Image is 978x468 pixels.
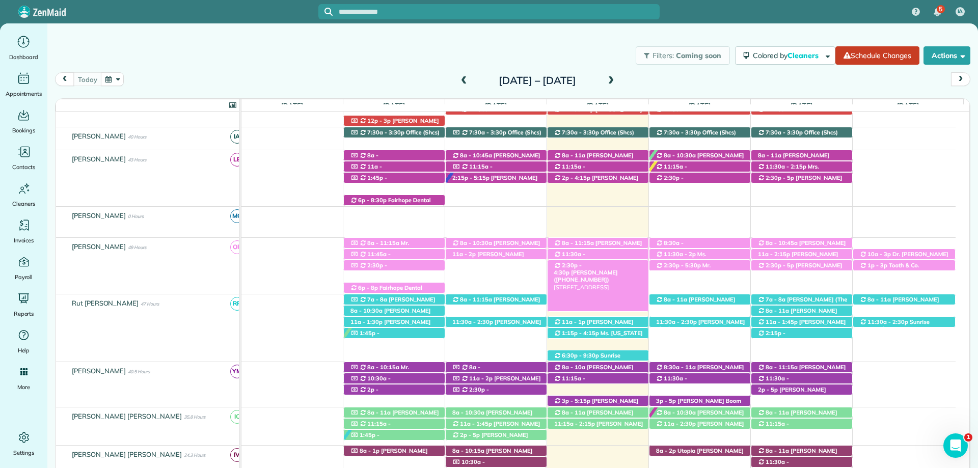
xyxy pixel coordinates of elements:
span: 8a - 10:30a [663,409,696,416]
span: [PERSON_NAME] ([PHONE_NUMBER]) [656,181,719,196]
span: 11:30a - 2:30p [656,106,687,120]
a: Payroll [4,254,43,282]
div: [STREET_ADDRESS] [649,446,750,456]
span: Fairhope Dental Associates ([PHONE_NUMBER]) [350,197,436,211]
svg: Focus search [324,8,333,16]
span: [PERSON_NAME] ([PHONE_NUMBER]) [554,382,617,396]
span: 2p - 4:15p [561,174,591,181]
span: 11:30a - 2:15p [765,163,806,170]
div: 120 Pinnacle Ct - Fairhope, ?, ? [548,396,648,406]
span: [PERSON_NAME] ([PHONE_NUMBER]) [554,174,638,188]
span: 7:30a - 3:30p [469,129,507,136]
div: [STREET_ADDRESS] [548,173,648,183]
span: Settings [13,448,35,458]
div: [STREET_ADDRESS] [446,238,547,249]
div: [STREET_ADDRESS][PERSON_NAME] [344,283,445,293]
div: [STREET_ADDRESS] [548,260,648,271]
span: 11a - 2p [452,251,476,258]
span: [PERSON_NAME] ([PHONE_NUMBER]) [452,431,528,446]
span: 7:30a - 3:30p [561,129,600,136]
a: Bookings [4,107,43,135]
div: [STREET_ADDRESS][PERSON_NAME] [751,317,852,327]
span: [PERSON_NAME] ([PHONE_NUMBER]) [757,318,846,333]
span: 11:15a - 2:15p [757,106,789,120]
div: [STREET_ADDRESS] [649,173,750,183]
a: Help [4,327,43,355]
span: [PERSON_NAME] ([PHONE_NUMBER]) [350,258,414,272]
span: Mrs. [PERSON_NAME] ([PHONE_NUMBER]) [757,163,819,185]
span: Cleaners [12,199,35,209]
div: [STREET_ADDRESS] [446,362,547,373]
span: [PERSON_NAME] ([PHONE_NUMBER]) [757,152,829,166]
div: [STREET_ADDRESS] [751,238,852,249]
span: 8a - 11a [561,152,586,159]
span: [PERSON_NAME] ([PHONE_NUMBER]) [452,174,537,188]
div: [STREET_ADDRESS] [548,249,648,260]
div: [STREET_ADDRESS][PERSON_NAME] [649,249,750,260]
div: 11940 [US_STATE] 181 - Fairhope, AL, 36532 [649,127,750,138]
span: 11:30a - 2p [452,106,493,120]
div: [STREET_ADDRESS] [344,249,445,260]
div: [STREET_ADDRESS][US_STATE] [446,457,547,467]
div: [STREET_ADDRESS] [649,419,750,429]
span: 8a - 10:30a [452,409,485,416]
span: [PERSON_NAME] ([PHONE_NUMBER]) [350,447,427,461]
span: 11:30a - 2p [663,251,696,258]
div: [STREET_ADDRESS] [751,446,852,456]
iframe: Intercom live chat [943,433,968,458]
span: [PERSON_NAME] (DC LAWN) ([PHONE_NUMBER], [PHONE_NUMBER]) [757,262,845,284]
span: [PERSON_NAME] ([PHONE_NUMBER]) [350,296,435,310]
span: 7a - 8a [367,296,388,303]
span: 8a - 11:15a [561,239,594,246]
span: 10a - 3p [867,251,891,258]
span: 8a - 10:45a [350,152,378,166]
button: next [951,72,970,86]
span: 2:30p - 4:45p [656,174,684,188]
span: 11:30a - 2:30p [867,318,908,325]
span: [PERSON_NAME] ([PHONE_NUMBER]) [350,337,414,351]
div: [STREET_ADDRESS] [344,373,445,384]
span: [PERSON_NAME] Boom ([PHONE_NUMBER]) [656,397,741,411]
span: 8a - 10a [561,364,586,371]
span: 11:30a - 2:15p [554,251,585,265]
span: [PERSON_NAME] ([PHONE_NUMBER]) [350,393,414,407]
span: Tooth & Co. ([PHONE_NUMBER]) [859,262,919,276]
span: [PERSON_NAME] ([PHONE_NUMBER]) [757,409,837,423]
div: [STREET_ADDRESS][PERSON_NAME] [751,173,852,183]
span: 11a - 1:30p [350,318,383,325]
span: 11:30a - 2:45p [656,375,687,389]
div: [STREET_ADDRESS] [446,150,547,161]
span: [PERSON_NAME] ([PHONE_NUMBER]) [656,296,735,310]
div: [STREET_ADDRESS] [649,396,750,406]
span: 11a - 1:30p [350,163,382,177]
span: [PERSON_NAME] ([PHONE_NUMBER]) [452,375,540,389]
span: Office (Shcs) ([PHONE_NUMBER]) [757,129,838,143]
span: 8a - 11:15a [459,296,493,303]
span: Payroll [15,272,33,282]
span: [PERSON_NAME] ([PHONE_NUMBER]) [452,371,519,385]
span: [PERSON_NAME] ([PHONE_NUMBER]) [757,239,846,254]
div: [STREET_ADDRESS] [649,317,750,327]
span: [PERSON_NAME] (The Verandas) [757,296,847,310]
div: [STREET_ADDRESS][PERSON_NAME][PERSON_NAME] [751,419,852,429]
div: [STREET_ADDRESS] [751,150,852,161]
span: 11:30a - 2:30p [656,318,697,325]
div: [STREET_ADDRESS] [649,260,750,271]
span: Office (Shcs) ([PHONE_NUMBER]) [350,129,440,143]
a: Settings [4,429,43,458]
div: [STREET_ADDRESS] [751,249,852,260]
span: Fairhope Dental Associates ([PHONE_NUMBER]) [350,284,436,298]
span: 7a - 8a [765,296,786,303]
span: [PERSON_NAME] ([PHONE_NUMBER]) [656,246,723,261]
span: [PERSON_NAME] ([PHONE_NUMBER]) [554,318,633,333]
span: Sunrise Dermatology ([PHONE_NUMBER]) [554,352,645,366]
span: 11:30a - 1:30p [757,375,789,389]
span: [PERSON_NAME] ([PHONE_NUMBER]) [757,386,826,400]
span: [PERSON_NAME] ([PHONE_NUMBER]) [757,427,821,442]
div: [STREET_ADDRESS] [548,317,648,327]
span: 2:15p - 5:15p [757,329,785,344]
span: 11:15a - 2:15p [656,163,687,177]
span: [PERSON_NAME] ([PHONE_NUMBER]) [350,409,439,423]
span: 1 [964,433,972,442]
span: 8a - 11:15a [367,239,400,246]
